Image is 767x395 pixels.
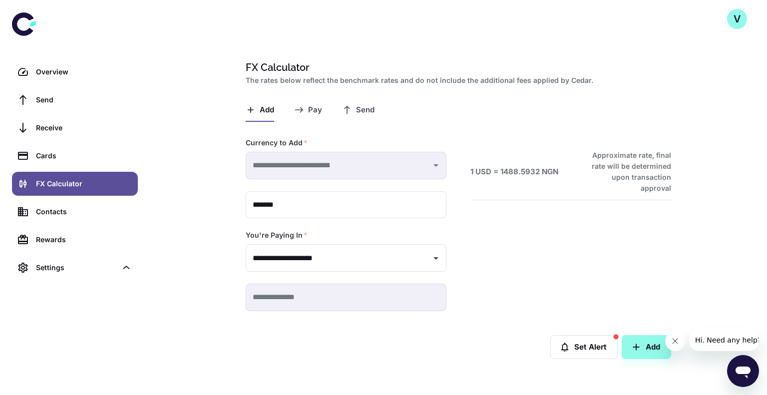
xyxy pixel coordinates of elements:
[12,88,138,112] a: Send
[36,234,132,245] div: Rewards
[246,60,667,75] h1: FX Calculator
[36,150,132,161] div: Cards
[6,7,72,15] span: Hi. Need any help?
[12,144,138,168] a: Cards
[246,138,308,148] label: Currency to Add
[36,262,117,273] div: Settings
[12,228,138,252] a: Rewards
[356,105,375,115] span: Send
[12,256,138,280] div: Settings
[12,200,138,224] a: Contacts
[727,9,747,29] button: V
[429,251,443,265] button: Open
[689,329,759,351] iframe: Message from company
[308,105,322,115] span: Pay
[246,75,667,86] h2: The rates below reflect the benchmark rates and do not include the additional fees applied by Cedar.
[36,66,132,77] div: Overview
[12,172,138,196] a: FX Calculator
[470,166,558,178] h6: 1 USD = 1488.5932 NGN
[727,355,759,387] iframe: Button to launch messaging window
[36,94,132,105] div: Send
[246,230,308,240] label: You're Paying In
[12,116,138,140] a: Receive
[36,122,132,133] div: Receive
[581,150,671,194] h6: Approximate rate, final rate will be determined upon transaction approval
[665,331,685,351] iframe: Close message
[622,335,671,359] button: Add
[550,335,618,359] button: Set Alert
[36,206,132,217] div: Contacts
[260,105,274,115] span: Add
[36,178,132,189] div: FX Calculator
[12,60,138,84] a: Overview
